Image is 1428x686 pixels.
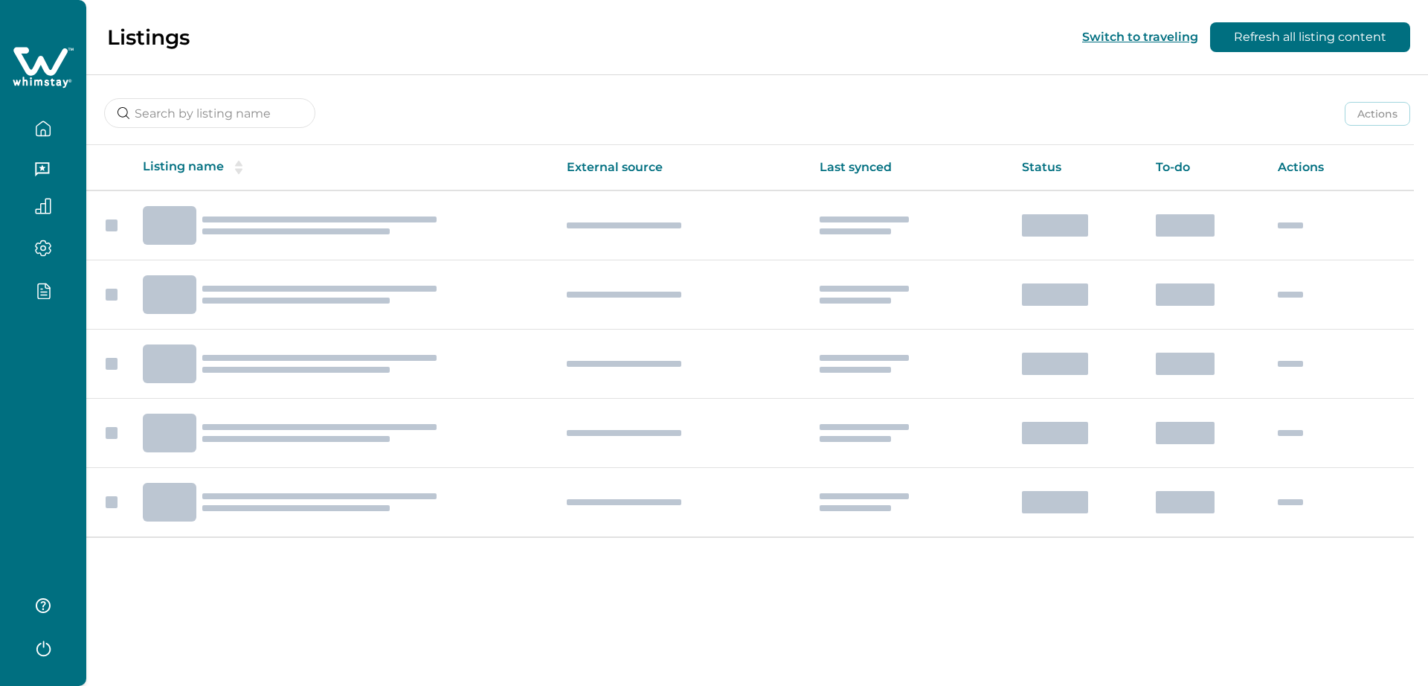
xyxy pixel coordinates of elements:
button: Actions [1345,102,1410,126]
button: Switch to traveling [1082,30,1198,44]
button: sorting [224,160,254,175]
p: Listings [107,25,190,50]
th: To-do [1144,145,1267,190]
th: Listing name [131,145,555,190]
button: Refresh all listing content [1210,22,1410,52]
th: External source [555,145,808,190]
th: Last synced [808,145,1010,190]
th: Actions [1266,145,1414,190]
input: Search by listing name [104,98,315,128]
th: Status [1010,145,1143,190]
